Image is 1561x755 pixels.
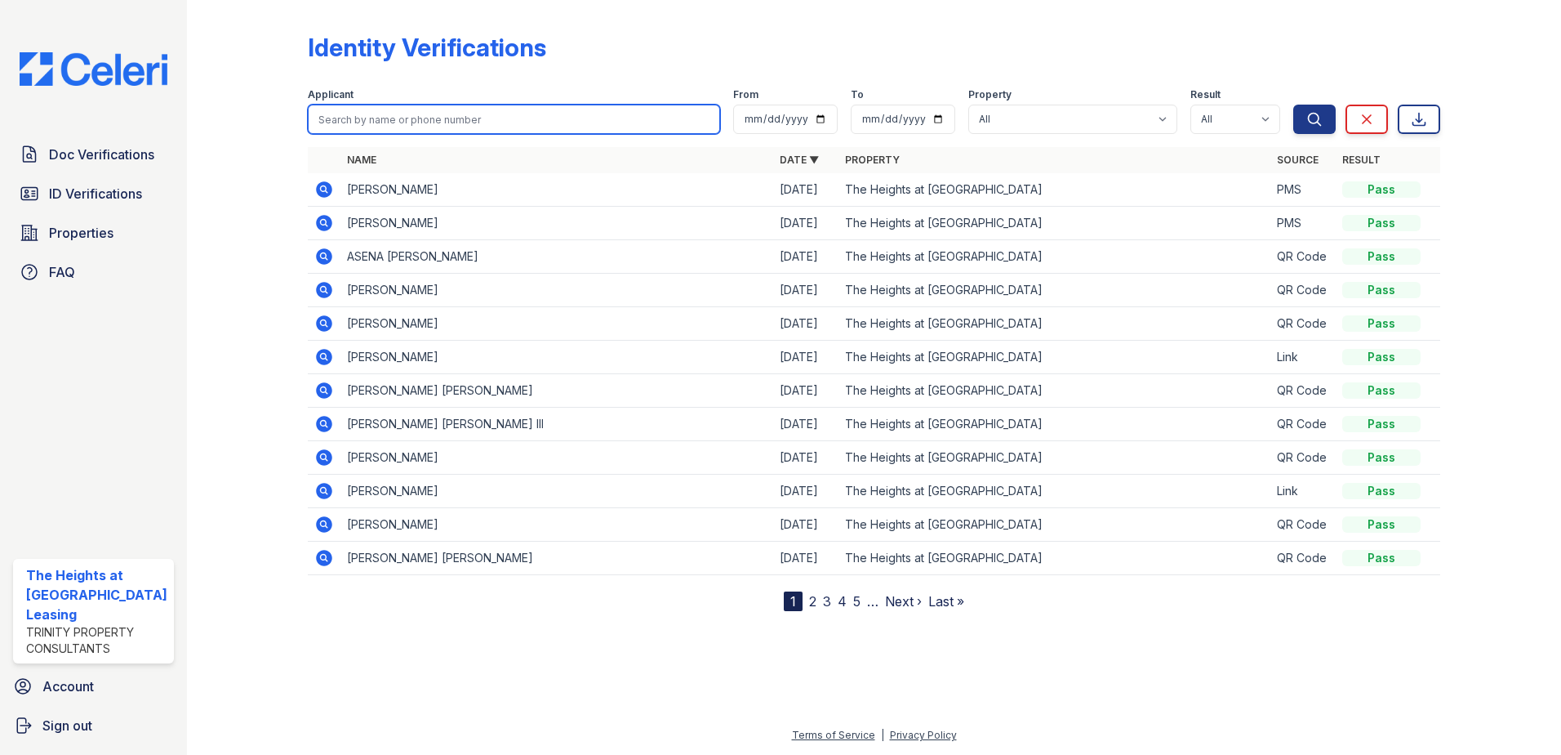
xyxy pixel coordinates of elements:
td: The Heights at [GEOGRAPHIC_DATA] [838,408,1271,441]
td: ASENA [PERSON_NAME] [340,240,773,274]
td: [DATE] [773,341,838,374]
div: Pass [1342,315,1421,332]
a: Sign out [7,709,180,742]
div: Pass [1342,282,1421,298]
td: [DATE] [773,408,838,441]
td: Link [1270,341,1336,374]
a: Last » [928,593,964,610]
div: Pass [1342,550,1421,566]
td: The Heights at [GEOGRAPHIC_DATA] [838,173,1271,207]
td: [DATE] [773,542,838,575]
a: Source [1277,154,1319,166]
div: Pass [1342,416,1421,432]
input: Search by name or phone number [308,105,721,134]
span: Sign out [42,716,92,735]
a: Next › [885,593,922,610]
div: Pass [1342,181,1421,198]
td: [PERSON_NAME] [PERSON_NAME] III [340,408,773,441]
td: QR Code [1270,408,1336,441]
a: 2 [809,593,816,610]
td: [PERSON_NAME] [340,475,773,508]
a: FAQ [13,256,174,288]
div: Pass [1342,449,1421,466]
td: The Heights at [GEOGRAPHIC_DATA] [838,240,1271,274]
td: QR Code [1270,508,1336,542]
span: Account [42,677,94,696]
td: [PERSON_NAME] [PERSON_NAME] [340,542,773,575]
label: Property [968,88,1012,101]
td: The Heights at [GEOGRAPHIC_DATA] [838,207,1271,240]
td: QR Code [1270,240,1336,274]
a: Privacy Policy [890,729,957,741]
td: QR Code [1270,542,1336,575]
span: ID Verifications [49,184,142,203]
a: 4 [838,593,847,610]
td: [DATE] [773,441,838,475]
td: The Heights at [GEOGRAPHIC_DATA] [838,542,1271,575]
div: Pass [1342,215,1421,231]
td: [PERSON_NAME] [340,341,773,374]
img: CE_Logo_Blue-a8612792a0a2168367f1c8372b55b34899dd931a85d93a1a3d3e32e68fde9ad4.png [7,52,180,86]
td: Link [1270,475,1336,508]
td: The Heights at [GEOGRAPHIC_DATA] [838,475,1271,508]
div: Identity Verifications [308,33,546,62]
a: Terms of Service [792,729,875,741]
td: [PERSON_NAME] [PERSON_NAME] [340,374,773,408]
td: [PERSON_NAME] [340,207,773,240]
div: | [881,729,884,741]
a: ID Verifications [13,177,174,210]
div: Pass [1342,382,1421,399]
a: 5 [853,593,861,610]
span: … [867,592,878,611]
td: The Heights at [GEOGRAPHIC_DATA] [838,274,1271,307]
td: [DATE] [773,207,838,240]
label: From [733,88,758,101]
a: Property [845,154,900,166]
td: The Heights at [GEOGRAPHIC_DATA] [838,307,1271,341]
a: Name [347,154,376,166]
a: 3 [823,593,831,610]
div: Trinity Property Consultants [26,624,167,657]
a: Result [1342,154,1381,166]
td: [DATE] [773,173,838,207]
td: [PERSON_NAME] [340,508,773,542]
td: The Heights at [GEOGRAPHIC_DATA] [838,374,1271,408]
span: Doc Verifications [49,145,154,164]
td: [DATE] [773,475,838,508]
td: [PERSON_NAME] [340,173,773,207]
td: [DATE] [773,240,838,274]
td: The Heights at [GEOGRAPHIC_DATA] [838,508,1271,542]
label: To [851,88,864,101]
a: Account [7,670,180,703]
td: [DATE] [773,274,838,307]
div: Pass [1342,248,1421,265]
td: QR Code [1270,274,1336,307]
a: Date ▼ [780,154,819,166]
td: PMS [1270,173,1336,207]
a: Properties [13,217,174,249]
label: Applicant [308,88,354,101]
td: PMS [1270,207,1336,240]
div: Pass [1342,483,1421,499]
div: 1 [784,592,803,611]
label: Result [1190,88,1221,101]
td: The Heights at [GEOGRAPHIC_DATA] [838,441,1271,475]
td: [DATE] [773,374,838,408]
div: The Heights at [GEOGRAPHIC_DATA] Leasing [26,565,167,624]
a: Doc Verifications [13,138,174,171]
span: Properties [49,223,113,243]
td: [PERSON_NAME] [340,274,773,307]
span: FAQ [49,262,75,282]
div: Pass [1342,516,1421,533]
td: QR Code [1270,374,1336,408]
td: QR Code [1270,441,1336,475]
td: [DATE] [773,508,838,542]
div: Pass [1342,349,1421,365]
td: [PERSON_NAME] [340,307,773,341]
td: The Heights at [GEOGRAPHIC_DATA] [838,341,1271,374]
td: [DATE] [773,307,838,341]
td: [PERSON_NAME] [340,441,773,475]
td: QR Code [1270,307,1336,341]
